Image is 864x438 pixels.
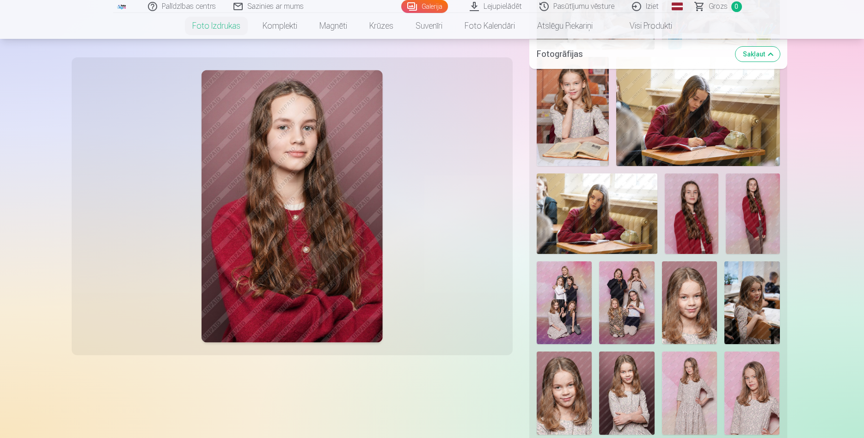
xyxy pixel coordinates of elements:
a: Suvenīri [404,13,453,39]
a: Atslēgu piekariņi [526,13,604,39]
button: Sakļaut [735,46,780,61]
a: Komplekti [251,13,308,39]
span: 0 [731,1,742,12]
span: Grozs [709,1,728,12]
a: Foto kalendāri [453,13,526,39]
a: Magnēti [308,13,358,39]
h5: Fotogrāfijas [537,47,728,60]
a: Visi produkti [604,13,683,39]
a: Foto izdrukas [181,13,251,39]
img: /fa1 [117,4,127,9]
a: Krūzes [358,13,404,39]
